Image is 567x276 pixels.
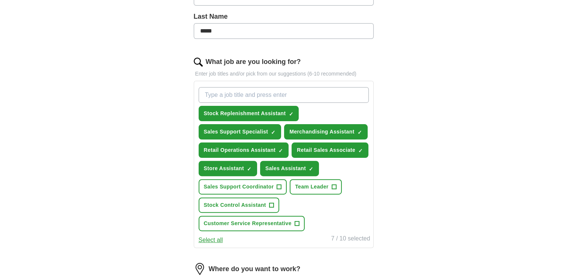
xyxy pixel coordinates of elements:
span: Store Assistant [204,165,244,172]
button: Retail Sales Associate✓ [292,142,368,158]
button: Stock Replenishment Assistant✓ [199,106,299,121]
img: search.png [194,58,203,67]
span: Retail Operations Assistant [204,146,276,154]
input: Type a job title and press enter [199,87,369,103]
span: ✓ [358,148,363,154]
button: Sales Assistant✓ [260,161,319,176]
span: Stock Replenishment Assistant [204,110,286,117]
span: Sales Assistant [265,165,306,172]
button: Customer Service Representative [199,216,305,231]
span: Team Leader [295,183,328,191]
button: Retail Operations Assistant✓ [199,142,289,158]
img: location.png [194,263,206,275]
label: What job are you looking for? [206,57,301,67]
span: ✓ [271,129,275,135]
div: 7 / 10 selected [331,234,370,245]
button: Select all [199,236,223,245]
span: Stock Control Assistant [204,201,266,209]
button: Sales Support Coordinator [199,179,287,194]
span: Retail Sales Associate [297,146,355,154]
span: ✓ [247,166,251,172]
span: ✓ [278,148,283,154]
button: Store Assistant✓ [199,161,257,176]
button: Sales Support Specialist✓ [199,124,281,139]
button: Stock Control Assistant [199,197,279,213]
span: Merchandising Assistant [289,128,354,136]
span: ✓ [309,166,313,172]
button: Team Leader [290,179,341,194]
p: Enter job titles and/or pick from our suggestions (6-10 recommended) [194,70,374,78]
button: Merchandising Assistant✓ [284,124,367,139]
span: Customer Service Representative [204,220,292,227]
span: Sales Support Specialist [204,128,268,136]
span: ✓ [289,111,293,117]
span: Sales Support Coordinator [204,183,274,191]
label: Last Name [194,12,374,22]
label: Where do you want to work? [209,264,301,274]
span: ✓ [358,129,362,135]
